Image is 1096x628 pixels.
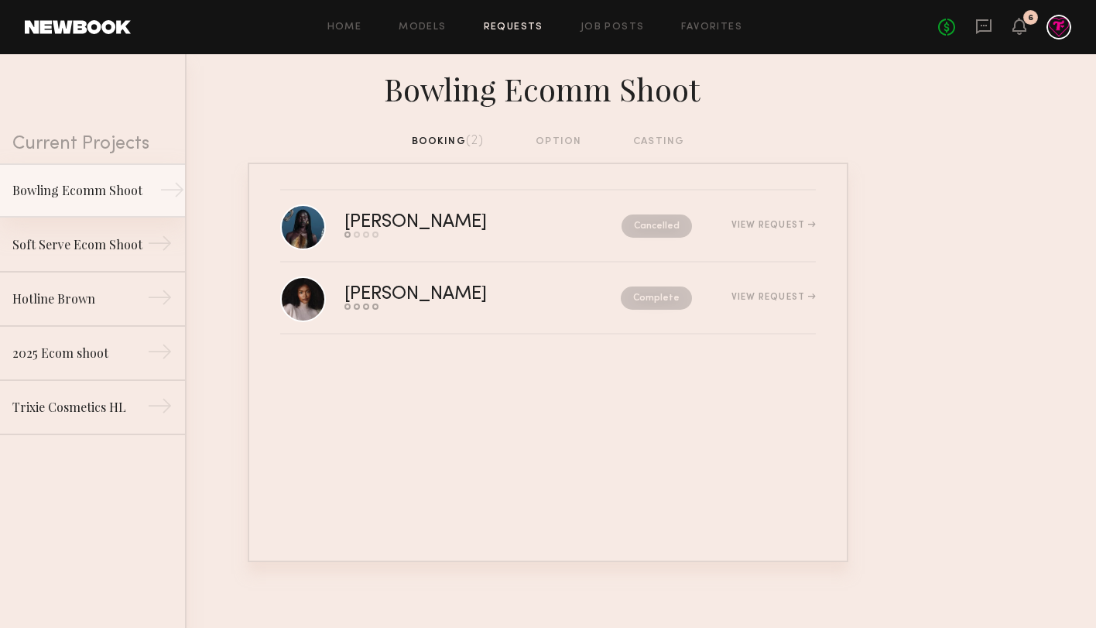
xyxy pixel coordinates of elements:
div: 6 [1028,14,1033,22]
a: Requests [484,22,543,33]
div: → [147,285,173,316]
nb-request-status: Cancelled [622,214,692,238]
a: Models [399,22,446,33]
a: Job Posts [581,22,645,33]
div: → [147,393,173,424]
div: View Request [731,221,816,230]
a: Favorites [681,22,742,33]
a: [PERSON_NAME]CompleteView Request [280,263,816,335]
div: [PERSON_NAME] [344,214,554,232]
div: [PERSON_NAME] [344,286,554,304]
div: → [147,231,173,262]
a: [PERSON_NAME]CancelledView Request [280,190,816,263]
nb-request-status: Complete [621,287,692,310]
div: Bowling Ecomm Shoot [248,67,848,108]
div: View Request [731,293,816,302]
div: Bowling Ecomm Shoot [12,181,147,200]
div: → [147,339,173,370]
div: Trixie Cosmetics HL [12,398,147,417]
div: Hotline Brown [12,290,147,308]
a: Home [327,22,362,33]
div: → [159,177,185,208]
div: Soft Serve Ecom Shoot [12,235,147,254]
div: 2025 Ecom shoot [12,344,147,362]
